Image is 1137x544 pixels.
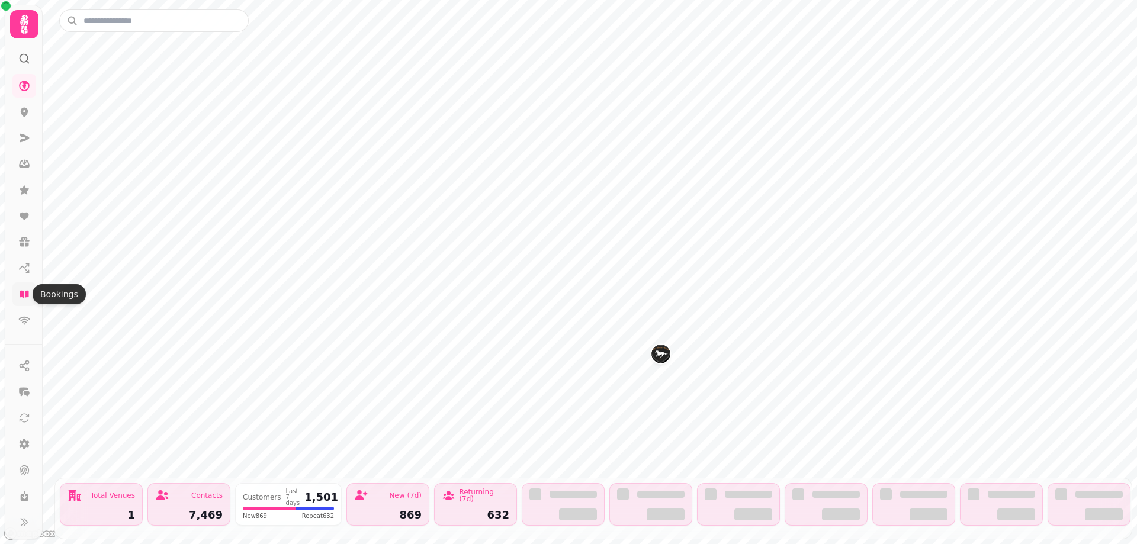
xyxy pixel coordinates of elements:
[155,510,223,520] div: 7,469
[354,510,422,520] div: 869
[389,492,422,499] div: New (7d)
[459,488,509,503] div: Returning (7d)
[651,345,670,367] div: Map marker
[68,510,135,520] div: 1
[33,284,86,304] div: Bookings
[243,511,267,520] span: New 869
[302,511,334,520] span: Repeat 632
[651,345,670,363] button: The High Flyer
[442,510,509,520] div: 632
[243,494,281,501] div: Customers
[4,527,56,540] a: Mapbox logo
[191,492,223,499] div: Contacts
[91,492,135,499] div: Total Venues
[304,492,338,503] div: 1,501
[286,488,300,506] div: Last 7 days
